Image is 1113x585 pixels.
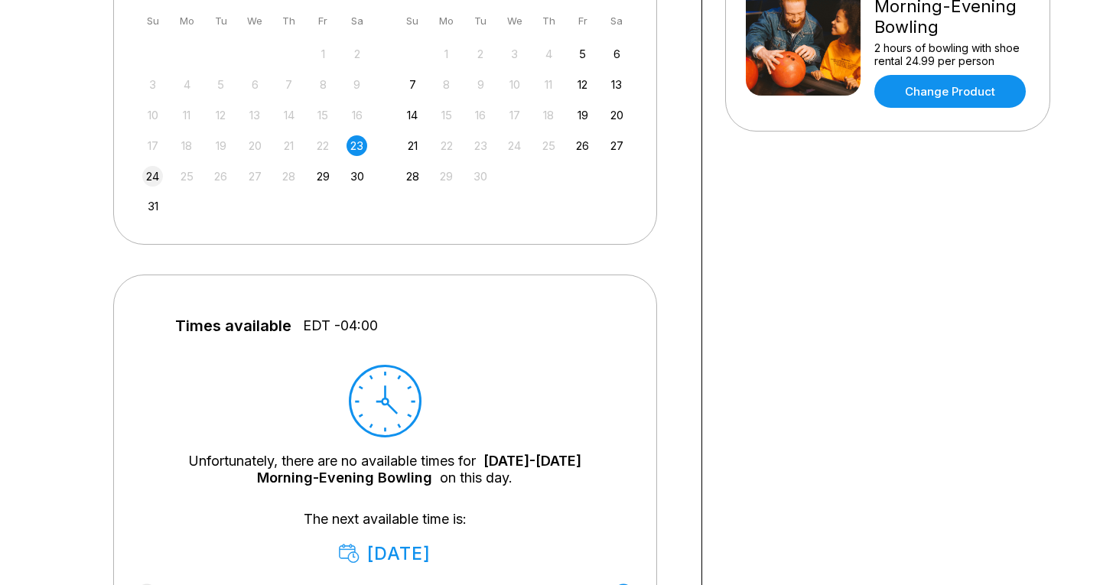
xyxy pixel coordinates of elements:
div: Choose Saturday, September 13th, 2025 [607,74,627,95]
div: Not available Wednesday, September 3rd, 2025 [504,44,525,64]
div: Choose Friday, September 12th, 2025 [572,74,593,95]
div: Sa [607,11,627,31]
div: Unfortunately, there are no available times for on this day. [160,453,610,486]
div: Not available Tuesday, September 9th, 2025 [470,74,491,95]
div: Not available Friday, August 15th, 2025 [313,105,334,125]
div: Not available Thursday, August 21st, 2025 [278,135,299,156]
div: Not available Tuesday, August 5th, 2025 [210,74,231,95]
div: Th [539,11,559,31]
div: Mo [177,11,197,31]
div: Fr [313,11,334,31]
div: Choose Saturday, August 30th, 2025 [347,166,367,187]
div: Not available Friday, August 22nd, 2025 [313,135,334,156]
div: Tu [470,11,491,31]
div: Choose Friday, August 29th, 2025 [313,166,334,187]
div: We [504,11,525,31]
div: Fr [572,11,593,31]
div: Not available Thursday, August 7th, 2025 [278,74,299,95]
div: Not available Monday, September 15th, 2025 [436,105,457,125]
div: Not available Monday, September 22nd, 2025 [436,135,457,156]
div: Not available Tuesday, September 30th, 2025 [470,166,491,187]
div: Choose Friday, September 5th, 2025 [572,44,593,64]
div: Th [278,11,299,31]
div: Not available Monday, September 8th, 2025 [436,74,457,95]
div: month 2025-09 [400,42,630,187]
div: Sa [347,11,367,31]
div: Not available Saturday, August 2nd, 2025 [347,44,367,64]
div: Choose Sunday, September 7th, 2025 [402,74,423,95]
div: Tu [210,11,231,31]
div: We [245,11,265,31]
div: Not available Wednesday, August 6th, 2025 [245,74,265,95]
div: 2 hours of bowling with shoe rental 24.99 per person [874,41,1030,67]
div: Su [142,11,163,31]
div: Not available Wednesday, August 27th, 2025 [245,166,265,187]
div: Choose Saturday, September 20th, 2025 [607,105,627,125]
div: Not available Saturday, August 16th, 2025 [347,105,367,125]
a: [DATE]-[DATE] Morning-Evening Bowling [257,453,581,486]
div: Not available Wednesday, August 20th, 2025 [245,135,265,156]
div: Choose Sunday, August 31st, 2025 [142,196,163,216]
a: Change Product [874,75,1026,108]
div: Choose Friday, September 26th, 2025 [572,135,593,156]
div: Not available Wednesday, September 17th, 2025 [504,105,525,125]
div: Not available Thursday, August 14th, 2025 [278,105,299,125]
div: Not available Monday, August 18th, 2025 [177,135,197,156]
div: Not available Wednesday, August 13th, 2025 [245,105,265,125]
div: Choose Friday, September 19th, 2025 [572,105,593,125]
div: Choose Sunday, September 21st, 2025 [402,135,423,156]
div: month 2025-08 [141,42,370,217]
div: Not available Wednesday, September 10th, 2025 [504,74,525,95]
div: Choose Sunday, August 24th, 2025 [142,166,163,187]
div: Choose Saturday, September 27th, 2025 [607,135,627,156]
div: Not available Sunday, August 3rd, 2025 [142,74,163,95]
div: Not available Sunday, August 17th, 2025 [142,135,163,156]
div: Not available Wednesday, September 24th, 2025 [504,135,525,156]
div: Choose Saturday, September 6th, 2025 [607,44,627,64]
div: Not available Friday, August 1st, 2025 [313,44,334,64]
div: Not available Monday, August 4th, 2025 [177,74,197,95]
div: Su [402,11,423,31]
div: Not available Tuesday, August 26th, 2025 [210,166,231,187]
span: EDT -04:00 [303,317,378,334]
div: Not available Monday, September 29th, 2025 [436,166,457,187]
div: Choose Sunday, September 14th, 2025 [402,105,423,125]
div: Choose Sunday, September 28th, 2025 [402,166,423,187]
div: Not available Friday, August 8th, 2025 [313,74,334,95]
div: The next available time is: [160,511,610,564]
div: Not available Monday, September 1st, 2025 [436,44,457,64]
div: Not available Thursday, September 11th, 2025 [539,74,559,95]
div: Not available Tuesday, August 19th, 2025 [210,135,231,156]
div: Not available Monday, August 25th, 2025 [177,166,197,187]
div: Not available Tuesday, September 2nd, 2025 [470,44,491,64]
div: Choose Saturday, August 23rd, 2025 [347,135,367,156]
div: Not available Monday, August 11th, 2025 [177,105,197,125]
span: Times available [175,317,291,334]
div: [DATE] [339,543,431,564]
div: Not available Sunday, August 10th, 2025 [142,105,163,125]
div: Not available Thursday, September 4th, 2025 [539,44,559,64]
div: Not available Tuesday, August 12th, 2025 [210,105,231,125]
div: Not available Thursday, September 25th, 2025 [539,135,559,156]
div: Not available Tuesday, September 23rd, 2025 [470,135,491,156]
div: Not available Thursday, August 28th, 2025 [278,166,299,187]
div: Not available Tuesday, September 16th, 2025 [470,105,491,125]
div: Not available Saturday, August 9th, 2025 [347,74,367,95]
div: Mo [436,11,457,31]
div: Not available Thursday, September 18th, 2025 [539,105,559,125]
